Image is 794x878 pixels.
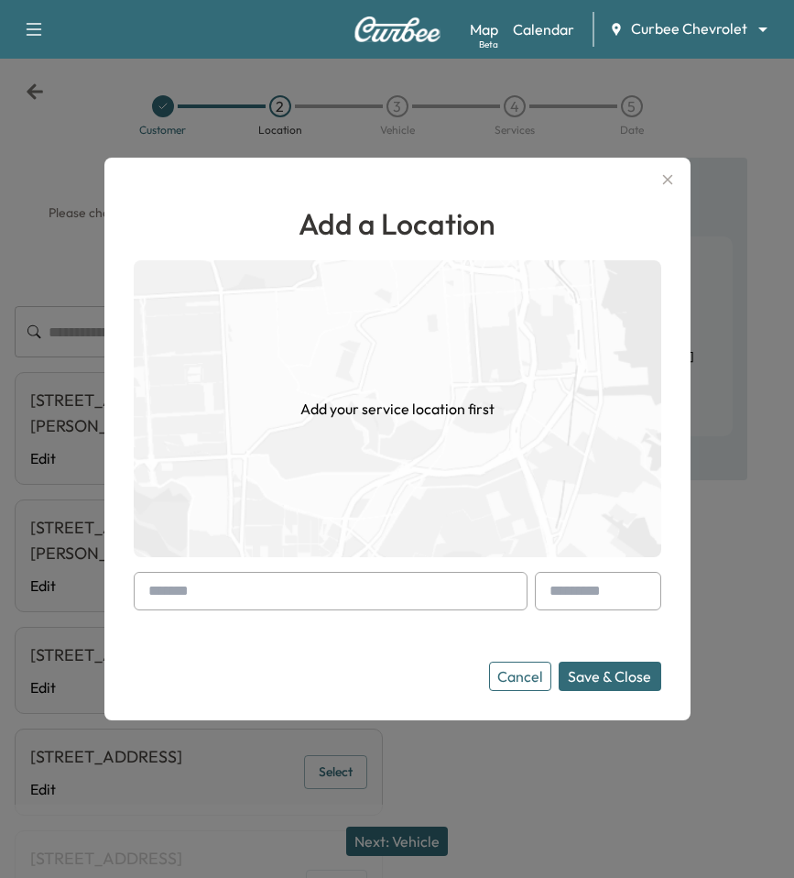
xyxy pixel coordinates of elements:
span: Curbee Chevrolet [631,18,747,39]
a: Calendar [513,18,574,40]
h1: Add a Location [134,202,661,246]
img: empty-map-CL6vilOE.png [134,260,661,557]
div: Beta [479,38,498,51]
button: Cancel [489,662,551,691]
h1: Add your service location first [300,398,495,420]
img: Curbee Logo [353,16,441,42]
a: MapBeta [470,18,498,40]
button: Save & Close [559,662,661,691]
